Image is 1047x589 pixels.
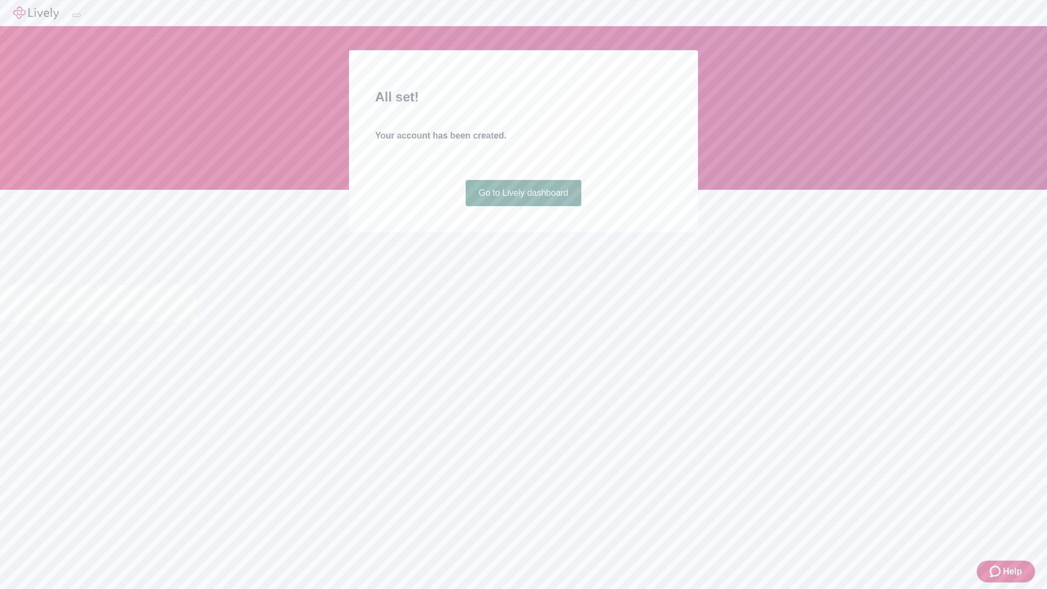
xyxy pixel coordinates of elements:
[13,7,59,20] img: Lively
[375,87,672,107] h2: All set!
[375,129,672,142] h4: Your account has been created.
[72,14,81,17] button: Log out
[977,561,1035,582] button: Zendesk support iconHelp
[990,565,1003,578] svg: Zendesk support icon
[466,180,582,206] a: Go to Lively dashboard
[1003,565,1022,578] span: Help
